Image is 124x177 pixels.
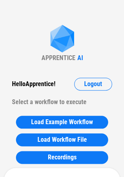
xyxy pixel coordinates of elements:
[12,96,112,109] div: Select a workflow to execute
[16,151,108,164] button: Recordings
[84,81,102,87] span: Logout
[12,78,55,91] div: Hello Apprentice !
[77,54,83,62] div: AI
[16,116,108,129] button: Load Example Workflow
[48,154,77,161] span: Recordings
[74,78,112,91] button: Logout
[46,25,78,54] img: Apprentice AI
[31,119,93,125] span: Load Example Workflow
[41,54,75,62] div: APPRENTICE
[37,137,87,143] span: Load Workflow File
[16,133,108,146] button: Load Workflow File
